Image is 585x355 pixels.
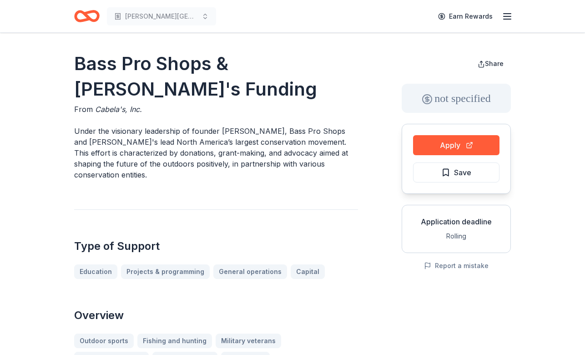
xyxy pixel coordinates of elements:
[409,216,503,227] div: Application deadline
[291,264,325,279] a: Capital
[74,104,358,115] div: From
[74,239,358,254] h2: Type of Support
[74,51,358,102] h1: Bass Pro Shops & [PERSON_NAME]'s Funding
[402,84,511,113] div: not specified
[409,231,503,242] div: Rolling
[485,60,504,67] span: Share
[454,167,471,178] span: Save
[470,55,511,73] button: Share
[433,8,498,25] a: Earn Rewards
[74,308,358,323] h2: Overview
[74,264,117,279] a: Education
[413,135,499,155] button: Apply
[95,105,142,114] span: Cabela's, Inc.
[213,264,287,279] a: General operations
[413,162,499,183] button: Save
[424,260,489,271] button: Report a mistake
[74,126,358,180] p: Under the visionary leadership of founder [PERSON_NAME], Bass Pro Shops and [PERSON_NAME]'s lead ...
[125,11,198,22] span: [PERSON_NAME][GEOGRAPHIC_DATA]
[121,264,210,279] a: Projects & programming
[107,7,216,25] button: [PERSON_NAME][GEOGRAPHIC_DATA]
[74,5,100,27] a: Home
